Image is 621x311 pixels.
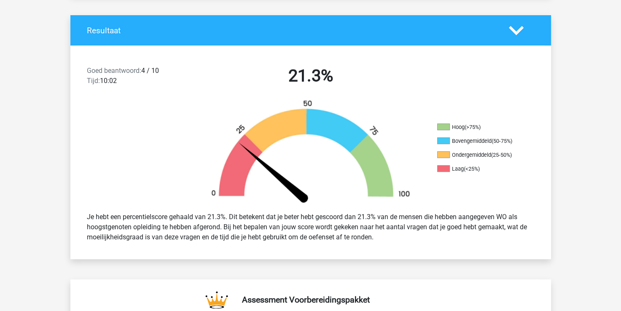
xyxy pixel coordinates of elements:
li: Bovengemiddeld [437,137,522,145]
div: (<25%) [464,166,480,172]
span: Goed beantwoord: [87,67,141,75]
div: Je hebt een percentielscore gehaald van 21.3%. Dit betekent dat je beter hebt gescoord dan 21.3% ... [81,209,541,246]
li: Laag [437,165,522,173]
h2: 21.3% [202,66,419,86]
h4: Resultaat [87,26,496,35]
div: (25-50%) [491,152,512,158]
span: Tijd: [87,77,100,85]
li: Hoog [437,123,522,131]
img: 21.45c424dbdb1d.png [197,99,425,205]
div: (>75%) [465,124,481,130]
li: Ondergemiddeld [437,151,522,159]
div: (50-75%) [492,138,512,144]
div: 4 / 10 10:02 [81,66,196,89]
